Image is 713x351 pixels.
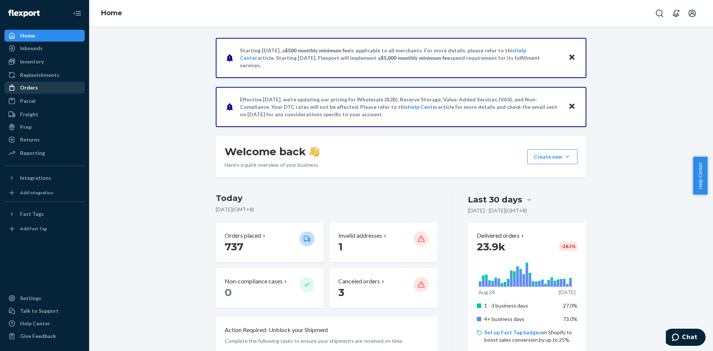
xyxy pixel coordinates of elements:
[4,318,85,329] a: Help Center
[20,189,53,196] div: Add Integration
[338,286,344,299] span: 3
[225,286,232,299] span: 0
[338,231,382,240] p: Invalid addresses
[666,329,706,347] iframe: Opens a widget where you can chat to one of our agents
[559,242,577,251] div: -26.1 %
[4,82,85,94] a: Orders
[285,47,350,53] span: $500 monthly minimum fee
[20,58,44,65] div: Inventory
[20,295,41,302] div: Settings
[484,302,557,309] p: 1 - 3 business days
[225,161,319,169] p: Here’s a quick overview of your business
[4,147,85,159] a: Reporting
[652,6,667,21] button: Open Search Box
[216,192,437,204] h3: Today
[240,47,561,69] p: Starting [DATE], a is applicable to all merchants. For more details, please refer to this article...
[4,208,85,220] button: Fast Tags
[240,96,561,118] p: Effective [DATE], we're updating our pricing for Wholesale (B2B), Reserve Storage, Value-Added Se...
[70,6,85,21] button: Close Navigation
[225,277,283,286] p: Non-compliance cases
[563,302,577,309] span: 27.0%
[101,9,122,17] a: Home
[20,32,35,39] div: Home
[338,277,380,286] p: Canceled orders
[381,55,450,61] span: $5,000 monthly minimum fee
[4,187,85,199] a: Add Integration
[4,292,85,304] a: Settings
[4,121,85,133] a: Prep
[408,104,438,110] a: Help Center
[4,330,85,342] button: Give Feedback
[484,329,577,344] p: on Shopify to boost sales conversion by up to 25%.
[8,10,40,17] img: Flexport logo
[567,101,577,112] button: Close
[4,56,85,68] a: Inventory
[4,134,85,146] a: Returns
[216,206,437,213] p: [DATE] ( GMT+8 )
[4,108,85,120] a: Freight
[329,268,437,308] button: Canceled orders 3
[4,172,85,184] button: Integrations
[693,157,707,195] button: Help Center
[4,305,85,317] button: Talk to Support
[527,149,577,164] button: Create new
[484,329,541,335] a: Set up Fast Tag badges
[4,30,85,42] a: Home
[484,315,557,323] p: 4+ business days
[225,337,429,345] p: Complete the following tasks to ensure your shipments are received on time.
[20,123,32,131] div: Prep
[338,240,343,253] span: 1
[20,45,43,52] div: Inbounds
[668,6,683,21] button: Open notifications
[567,52,577,63] button: Close
[20,225,47,232] div: Add Fast Tag
[685,6,700,21] button: Open account menu
[225,231,261,240] p: Orders placed
[468,194,522,205] div: Last 30 days
[20,307,59,315] div: Talk to Support
[4,223,85,235] a: Add Fast Tag
[20,210,44,218] div: Fast Tags
[4,69,85,81] a: Replenishments
[477,240,505,253] span: 23.9k
[563,316,577,322] span: 73.0%
[20,111,38,118] div: Freight
[4,42,85,54] a: Inbounds
[20,71,59,79] div: Replenishments
[95,3,128,24] ol: breadcrumbs
[4,95,85,107] a: Parcel
[20,84,38,91] div: Orders
[20,136,40,143] div: Returns
[216,222,323,262] button: Orders placed 737
[477,231,525,240] button: Delivered orders
[216,268,323,308] button: Non-compliance cases 0
[20,149,45,157] div: Reporting
[20,332,56,340] div: Give Feedback
[468,207,527,214] p: [DATE] - [DATE] ( GMT+8 )
[20,174,51,182] div: Integrations
[309,146,319,157] img: hand-wave emoji
[329,222,437,262] button: Invalid addresses 1
[225,326,328,334] p: Action Required: Unblock your Shipment
[225,145,319,158] h1: Welcome back
[478,289,495,296] p: Aug 24
[20,320,50,327] div: Help Center
[559,289,576,296] p: [DATE]
[225,240,243,253] span: 737
[20,97,36,105] div: Parcel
